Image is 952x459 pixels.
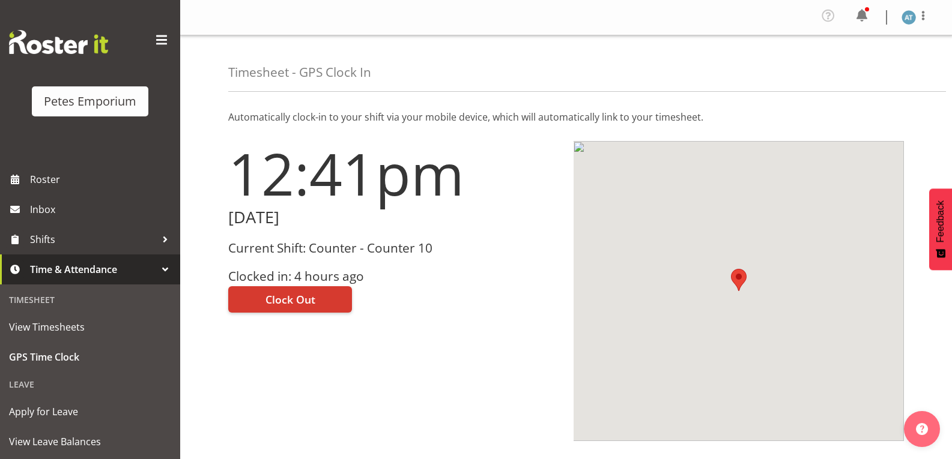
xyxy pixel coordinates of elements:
a: GPS Time Clock [3,342,177,372]
p: Automatically clock-in to your shift via your mobile device, which will automatically link to you... [228,110,904,124]
a: View Timesheets [3,312,177,342]
span: GPS Time Clock [9,348,171,366]
div: Petes Emporium [44,92,136,110]
img: help-xxl-2.png [916,423,928,435]
h2: [DATE] [228,208,559,227]
button: Feedback - Show survey [929,188,952,270]
span: View Timesheets [9,318,171,336]
div: Timesheet [3,287,177,312]
span: Roster [30,170,174,188]
a: Apply for Leave [3,397,177,427]
div: Leave [3,372,177,397]
span: Feedback [935,200,946,242]
span: Apply for Leave [9,403,171,421]
span: Shifts [30,230,156,248]
span: Time & Attendance [30,260,156,278]
h4: Timesheet - GPS Clock In [228,65,371,79]
span: View Leave Balances [9,433,171,451]
a: View Leave Balances [3,427,177,457]
h3: Current Shift: Counter - Counter 10 [228,241,559,255]
img: Rosterit website logo [9,30,108,54]
h3: Clocked in: 4 hours ago [228,269,559,283]
img: alex-micheal-taniwha5364.jpg [902,10,916,25]
button: Clock Out [228,286,352,313]
h1: 12:41pm [228,141,559,206]
span: Clock Out [265,292,315,307]
span: Inbox [30,200,174,218]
